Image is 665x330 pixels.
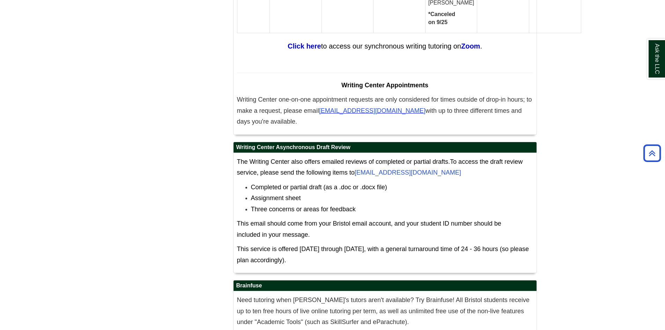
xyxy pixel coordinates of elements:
[480,42,482,50] span: .
[251,195,301,201] span: Assignment sheet
[321,42,461,50] span: to access our synchronous writing tutoring on
[234,142,537,153] h2: Writing Center Asynchronous Draft Review
[641,148,663,158] a: Back to Top
[428,11,455,25] strong: *Canceled on 9/25
[237,220,501,238] span: This email should come from your Bristol email account, and your student ID number should be incl...
[237,107,522,125] span: with up to three different times and days you're available.
[341,82,428,89] span: Writing Center Appointments
[355,169,461,176] a: [EMAIL_ADDRESS][DOMAIN_NAME]
[237,296,530,325] span: Need tutoring when [PERSON_NAME]'s tutors aren't available? Try Brainfuse! All Bristol students r...
[319,107,426,114] span: [EMAIL_ADDRESS][DOMAIN_NAME]
[288,42,321,50] a: Click here
[319,108,426,114] a: [EMAIL_ADDRESS][DOMAIN_NAME]
[461,42,480,50] a: Zoom
[234,280,537,291] h2: Brainfuse
[251,206,356,213] span: Three concerns or areas for feedback
[237,96,532,114] span: Writing Center one-on-one appointment requests are only considered for times outside of drop-in h...
[237,158,450,165] span: The Writing Center also offers emailed reviews of completed or partial drafts.
[251,184,387,191] span: Completed or partial draft (as a .doc or .docx file)
[237,245,529,264] span: This service is offered [DATE] through [DATE], with a general turnaround time of 24 - 36 hours (s...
